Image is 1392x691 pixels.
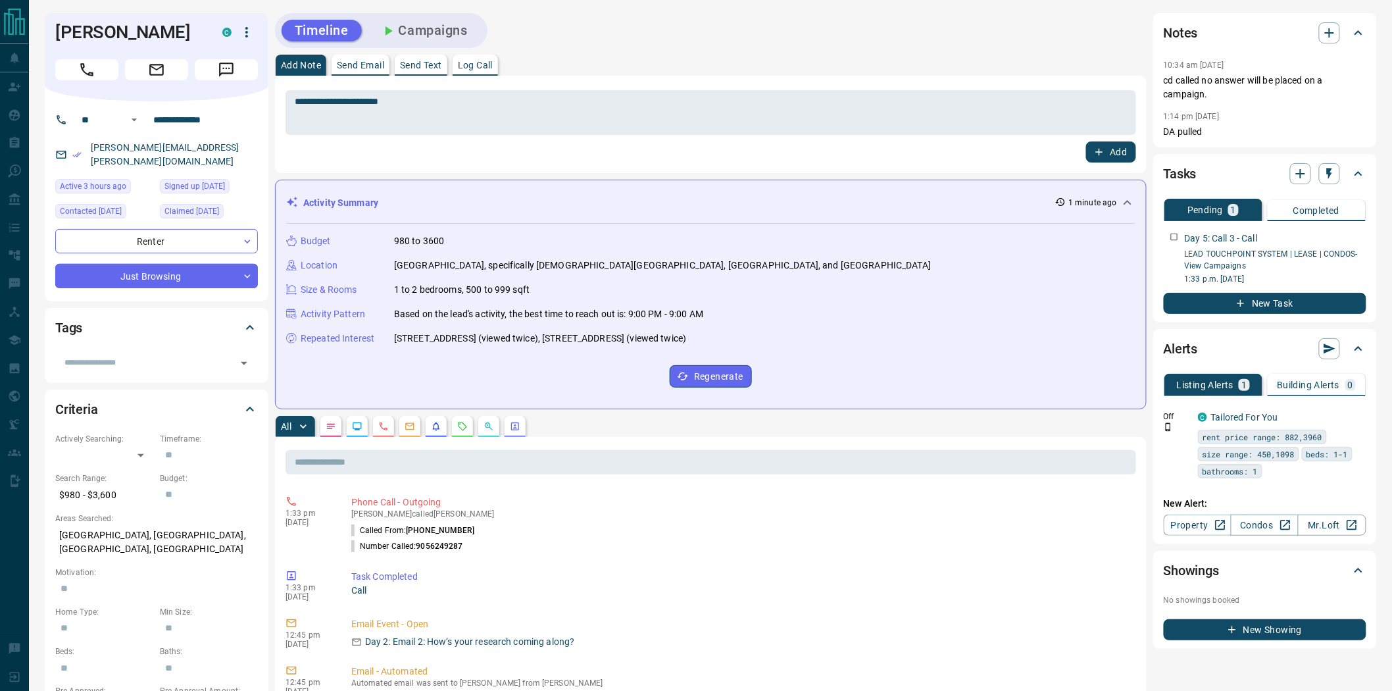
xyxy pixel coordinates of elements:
[301,283,357,297] p: Size & Rooms
[235,354,253,372] button: Open
[1348,380,1353,390] p: 0
[301,259,337,272] p: Location
[1164,125,1366,139] p: DA pulled
[60,180,126,193] span: Active 3 hours ago
[367,20,481,41] button: Campaigns
[286,640,332,649] p: [DATE]
[431,421,441,432] svg: Listing Alerts
[351,617,1131,631] p: Email Event - Open
[55,567,258,578] p: Motivation:
[301,307,365,321] p: Activity Pattern
[1187,205,1223,215] p: Pending
[55,59,118,80] span: Call
[1164,333,1366,365] div: Alerts
[394,234,444,248] p: 980 to 3600
[1298,515,1366,536] a: Mr.Loft
[55,513,258,525] p: Areas Searched:
[1164,61,1224,70] p: 10:34 am [DATE]
[351,540,463,552] p: Number Called:
[1164,555,1366,586] div: Showings
[72,150,82,159] svg: Email Verified
[222,28,232,37] div: condos.ca
[55,229,258,253] div: Renter
[400,61,442,70] p: Send Text
[394,307,703,321] p: Based on the lead's activity, the best time to reach out is: 9:00 PM - 9:00 AM
[286,678,332,687] p: 12:45 pm
[281,422,291,431] p: All
[55,484,153,506] p: $980 - $3,600
[55,473,153,484] p: Search Range:
[55,22,203,43] h1: [PERSON_NAME]
[351,665,1131,678] p: Email - Automated
[164,180,225,193] span: Signed up [DATE]
[351,678,1131,688] p: Automated email was sent to [PERSON_NAME] from [PERSON_NAME]
[1185,249,1358,270] a: LEAD TOUCHPOINT SYSTEM | LEASE | CONDOS- View Campaigns
[351,496,1131,509] p: Phone Call - Outgoing
[55,606,153,618] p: Home Type:
[1177,380,1234,390] p: Listing Alerts
[351,509,1131,519] p: [PERSON_NAME] called [PERSON_NAME]
[1164,515,1231,536] a: Property
[195,59,258,80] span: Message
[1164,422,1173,432] svg: Push Notification Only
[1164,619,1366,640] button: New Showing
[670,365,752,388] button: Regenerate
[1164,163,1197,184] h2: Tasks
[160,473,258,484] p: Budget:
[1164,158,1366,190] div: Tasks
[510,421,520,432] svg: Agent Actions
[301,332,374,345] p: Repeated Interest
[1164,17,1366,49] div: Notes
[55,312,258,344] div: Tags
[1164,112,1220,121] p: 1:14 pm [DATE]
[1164,74,1366,101] p: cd called no answer will be placed on a campaign.
[282,20,362,41] button: Timeline
[416,542,463,551] span: 9056249287
[1164,497,1366,511] p: New Alert:
[1203,430,1322,444] span: rent price range: 882,3960
[286,518,332,527] p: [DATE]
[394,259,931,272] p: [GEOGRAPHIC_DATA], specifically [DEMOGRAPHIC_DATA][GEOGRAPHIC_DATA], [GEOGRAPHIC_DATA], and [GEOG...
[351,570,1131,584] p: Task Completed
[91,142,239,166] a: [PERSON_NAME][EMAIL_ADDRESS][PERSON_NAME][DOMAIN_NAME]
[394,332,686,345] p: [STREET_ADDRESS] (viewed twice), [STREET_ADDRESS] (viewed twice)
[55,399,98,420] h2: Criteria
[55,394,258,425] div: Criteria
[55,525,258,560] p: [GEOGRAPHIC_DATA], [GEOGRAPHIC_DATA], [GEOGRAPHIC_DATA], [GEOGRAPHIC_DATA]
[1203,465,1258,478] span: bathrooms: 1
[337,61,384,70] p: Send Email
[1241,380,1247,390] p: 1
[286,630,332,640] p: 12:45 pm
[326,421,336,432] svg: Notes
[286,592,332,601] p: [DATE]
[1278,380,1340,390] p: Building Alerts
[55,264,258,288] div: Just Browsing
[351,584,1131,598] p: Call
[55,317,82,338] h2: Tags
[160,179,258,197] div: Sun Aug 10 2025
[1211,412,1278,422] a: Tailored For You
[1306,448,1348,461] span: beds: 1-1
[1293,206,1340,215] p: Completed
[458,61,493,70] p: Log Call
[394,283,530,297] p: 1 to 2 bedrooms, 500 to 999 sqft
[378,421,389,432] svg: Calls
[365,635,574,649] p: Day 2: Email 2: How’s your research coming along?
[1164,338,1198,359] h2: Alerts
[55,646,153,657] p: Beds:
[160,204,258,222] div: Sun Aug 10 2025
[55,179,153,197] div: Wed Aug 13 2025
[1068,197,1116,209] p: 1 minute ago
[160,646,258,657] p: Baths:
[1164,22,1198,43] h2: Notes
[301,234,331,248] p: Budget
[457,421,468,432] svg: Requests
[1164,594,1366,606] p: No showings booked
[1198,413,1207,422] div: condos.ca
[286,583,332,592] p: 1:33 pm
[405,421,415,432] svg: Emails
[60,205,122,218] span: Contacted [DATE]
[1231,205,1236,215] p: 1
[351,525,474,536] p: Called From:
[286,191,1135,215] div: Activity Summary1 minute ago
